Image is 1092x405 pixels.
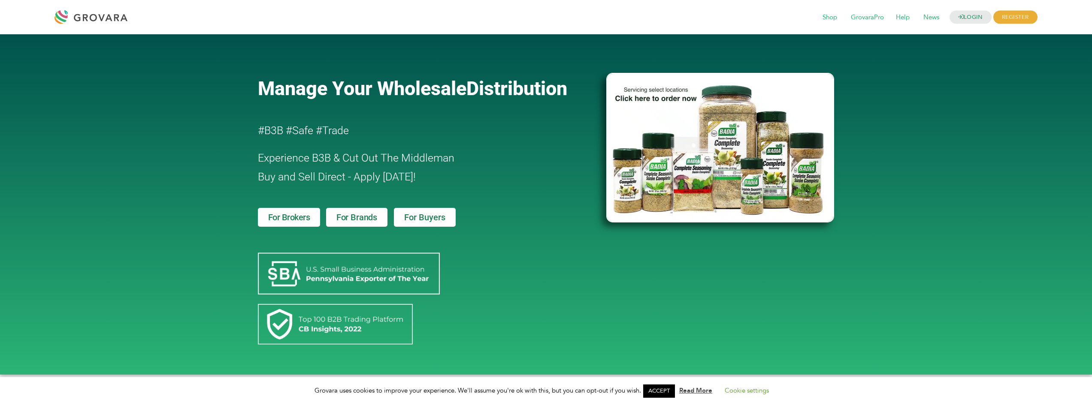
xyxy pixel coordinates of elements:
a: For Brands [326,208,387,227]
span: GrovaraPro [845,9,890,26]
span: Distribution [466,77,567,100]
a: Manage Your WholesaleDistribution [258,77,593,100]
a: Cookie settings [725,386,769,395]
span: Manage Your Wholesale [258,77,466,100]
a: For Brokers [258,208,321,227]
a: Help [890,13,916,22]
span: For Buyers [404,213,445,222]
span: Help [890,9,916,26]
a: ACCEPT [643,384,675,398]
span: Shop [817,9,843,26]
span: Grovara uses cookies to improve your experience. We'll assume you're ok with this, but you can op... [315,386,777,395]
span: For Brokers [268,213,310,222]
span: REGISTER [993,11,1038,24]
a: For Buyers [394,208,456,227]
a: LOGIN [950,11,992,24]
span: Experience B3B & Cut Out The Middleman [258,152,454,164]
span: News [917,9,945,26]
h2: #B3B #Safe #Trade [258,121,557,140]
span: Buy and Sell Direct - Apply [DATE]! [258,171,416,183]
span: For Brands [336,213,377,222]
a: News [917,13,945,22]
a: GrovaraPro [845,13,890,22]
a: Shop [817,13,843,22]
a: Read More [679,386,712,395]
